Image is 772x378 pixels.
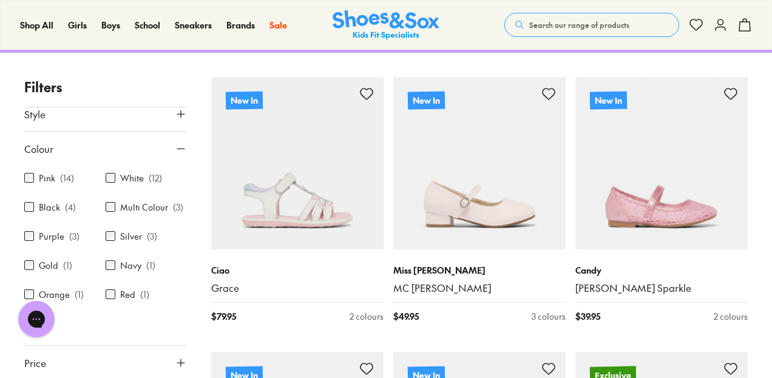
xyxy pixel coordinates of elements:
p: ( 4 ) [65,201,76,214]
p: ( 1 ) [63,259,72,272]
a: Sneakers [175,19,212,32]
label: Gold [39,259,58,272]
a: MC [PERSON_NAME] [393,282,566,295]
label: Pink [39,172,55,184]
img: SNS_Logo_Responsive.svg [333,10,439,40]
p: Ciao [211,264,384,277]
span: School [135,19,160,31]
span: Colour [24,141,53,156]
a: New In [211,77,384,249]
p: Miss [PERSON_NAME] [393,264,566,277]
span: $ 79.95 [211,310,236,323]
p: New In [590,91,627,109]
label: Purple [39,230,64,243]
div: 2 colours [714,310,748,323]
a: New In [575,77,748,249]
span: Sneakers [175,19,212,31]
iframe: Gorgias live chat messenger [12,297,61,342]
span: Brands [226,19,255,31]
a: [PERSON_NAME] Sparkle [575,282,748,295]
p: New In [226,91,263,109]
a: School [135,19,160,32]
label: Black [39,201,60,214]
a: Shop All [20,19,53,32]
span: Boys [101,19,120,31]
span: $ 39.95 [575,310,600,323]
span: Style [24,107,46,121]
label: Red [120,288,135,301]
a: New In [393,77,566,249]
p: ( 1 ) [140,288,149,301]
label: White [120,172,144,184]
a: Grace [211,282,384,295]
p: Filters [24,77,187,97]
p: ( 3 ) [147,230,157,243]
p: ( 3 ) [69,230,80,243]
a: Brands [226,19,255,32]
span: Girls [68,19,87,31]
span: Search our range of products [529,19,629,30]
button: Search our range of products [504,13,679,37]
span: $ 49.95 [393,310,419,323]
div: 3 colours [532,310,566,323]
p: Candy [575,264,748,277]
p: New In [408,91,445,109]
p: ( 12 ) [149,172,162,184]
span: Price [24,356,46,370]
p: ( 3 ) [173,201,183,214]
a: Girls [68,19,87,32]
p: ( 14 ) [60,172,74,184]
label: Silver [120,230,142,243]
button: Style [24,97,187,131]
div: 2 colours [350,310,384,323]
a: Sale [269,19,287,32]
button: Colour [24,132,187,166]
span: Sale [269,19,287,31]
label: Orange [39,288,70,301]
label: Navy [120,259,141,272]
a: Boys [101,19,120,32]
span: Shop All [20,19,53,31]
p: ( 1 ) [75,288,84,301]
a: Shoes & Sox [333,10,439,40]
label: Multi Colour [120,201,168,214]
p: ( 1 ) [146,259,155,272]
